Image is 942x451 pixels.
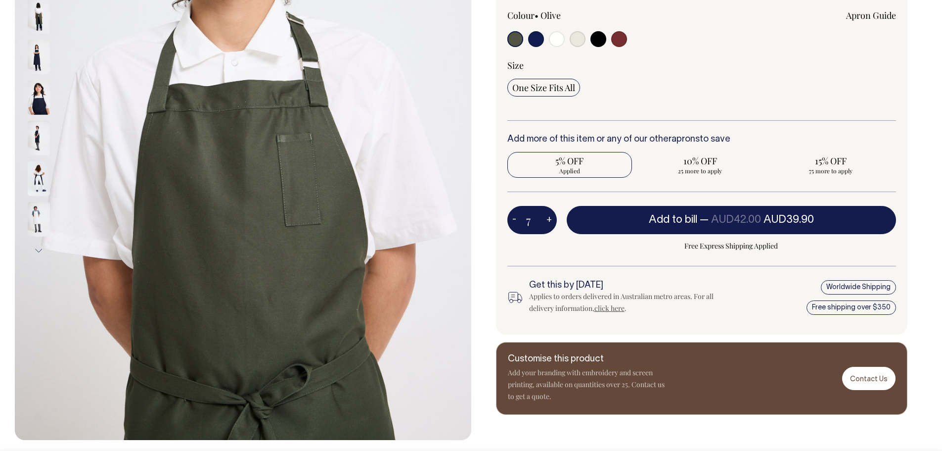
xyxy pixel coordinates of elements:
[768,152,893,178] input: 15% OFF 75 more to apply
[507,135,897,145] h6: Add more of this item or any of our other to save
[529,281,720,291] h6: Get this by [DATE]
[594,303,625,313] a: click here
[672,135,700,144] a: aprons
[31,240,46,262] button: Next
[763,215,814,225] span: AUD39.90
[512,167,627,175] span: Applied
[567,206,897,234] button: Add to bill —AUD42.00AUD39.90
[28,121,50,155] img: dark-navy
[507,79,580,97] input: One Size Fits All
[529,291,720,314] div: Applies to orders delivered in Australian metro areas. For all delivery information, .
[512,82,575,94] span: One Size Fits All
[28,80,50,115] img: dark-navy
[507,152,632,178] input: 5% OFF Applied
[507,59,897,71] div: Size
[773,155,888,167] span: 15% OFF
[535,9,538,21] span: •
[508,367,666,402] p: Add your branding with embroidery and screen printing, available on quantities over 25. Contact u...
[700,215,814,225] span: —
[507,9,663,21] div: Colour
[649,215,697,225] span: Add to bill
[541,210,557,230] button: +
[28,40,50,74] img: dark-navy
[567,240,897,252] span: Free Express Shipping Applied
[28,202,50,237] img: off-white
[643,167,758,175] span: 25 more to apply
[846,9,896,21] a: Apron Guide
[711,215,761,225] span: AUD42.00
[508,354,666,364] h6: Customise this product
[507,210,521,230] button: -
[842,367,896,390] a: Contact Us
[638,152,763,178] input: 10% OFF 25 more to apply
[773,167,888,175] span: 75 more to apply
[643,155,758,167] span: 10% OFF
[540,9,561,21] label: Olive
[512,155,627,167] span: 5% OFF
[28,161,50,196] img: dark-navy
